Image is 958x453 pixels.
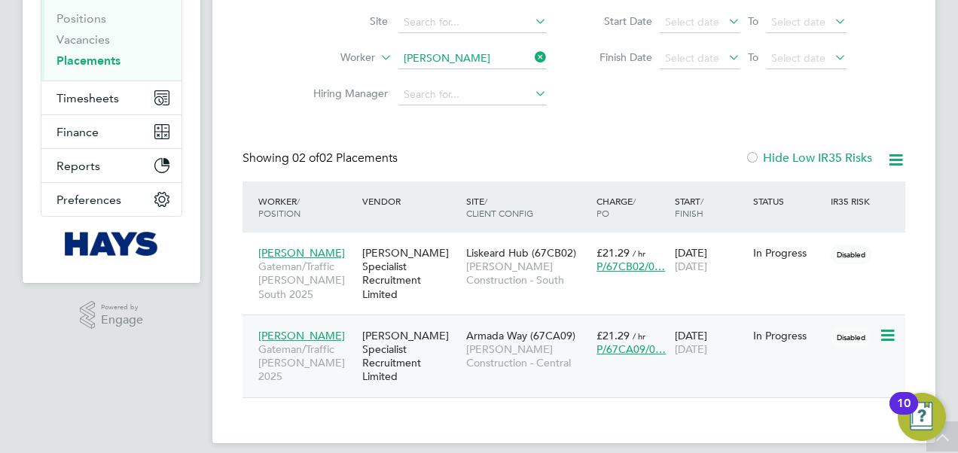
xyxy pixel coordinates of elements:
[41,115,182,148] button: Finance
[743,47,763,67] span: To
[596,329,630,342] span: £21.29
[101,314,143,327] span: Engage
[41,183,182,216] button: Preferences
[671,239,749,281] div: [DATE]
[288,50,375,65] label: Worker
[633,330,645,342] span: / hr
[466,329,575,342] span: Armada Way (67CA09)
[745,150,872,166] label: Hide Low IR35 Risks
[462,187,593,226] div: Site
[56,11,106,26] a: Positions
[258,195,301,219] span: / Position
[301,14,388,28] label: Site
[898,393,946,441] button: Open Resource Center, 10 new notifications
[41,232,182,256] a: Go to home page
[358,239,462,309] div: [PERSON_NAME] Specialist Recruitment Limited
[665,15,719,29] span: Select date
[596,246,630,260] span: £21.29
[831,327,871,347] span: Disabled
[753,246,824,260] div: In Progress
[56,125,99,139] span: Finance
[831,245,871,264] span: Disabled
[771,51,825,65] span: Select date
[466,246,576,260] span: Liskeard Hub (67CB02)
[258,342,355,384] span: Gateman/Traffic [PERSON_NAME] 2025
[398,84,547,105] input: Search for...
[675,260,707,273] span: [DATE]
[633,248,645,259] span: / hr
[596,342,666,356] span: P/67CA09/0…
[56,91,119,105] span: Timesheets
[584,14,652,28] label: Start Date
[771,15,825,29] span: Select date
[56,32,110,47] a: Vacancies
[41,81,182,114] button: Timesheets
[466,342,589,369] span: [PERSON_NAME] Construction - Central
[292,150,319,166] span: 02 of
[593,187,671,226] div: Charge
[675,195,703,219] span: / Finish
[80,301,144,330] a: Powered byEngage
[753,329,824,342] div: In Progress
[897,403,911,423] div: 10
[671,187,749,226] div: Start
[56,53,121,68] a: Placements
[255,187,358,226] div: Worker
[827,187,879,214] div: IR35 Risk
[596,260,665,273] span: P/67CB02/0…
[466,195,533,219] span: / Client Config
[292,150,398,166] span: 02 Placements
[258,246,345,260] span: [PERSON_NAME]
[255,238,905,251] a: [PERSON_NAME]Gateman/Traffic [PERSON_NAME] South 2025[PERSON_NAME] Specialist Recruitment Limited...
[243,150,401,166] div: Showing
[671,321,749,363] div: [DATE]
[596,195,636,219] span: / PO
[65,232,159,256] img: hays-logo-retina.png
[584,50,652,64] label: Finish Date
[101,301,143,314] span: Powered by
[258,329,345,342] span: [PERSON_NAME]
[358,187,462,214] div: Vendor
[41,149,182,182] button: Reports
[398,48,547,69] input: Search for...
[56,193,121,207] span: Preferences
[749,187,828,214] div: Status
[466,260,589,287] span: [PERSON_NAME] Construction - South
[56,159,100,173] span: Reports
[258,260,355,301] span: Gateman/Traffic [PERSON_NAME] South 2025
[398,12,547,33] input: Search for...
[301,87,388,100] label: Hiring Manager
[665,51,719,65] span: Select date
[675,342,707,356] span: [DATE]
[743,11,763,31] span: To
[255,321,905,333] a: [PERSON_NAME]Gateman/Traffic [PERSON_NAME] 2025[PERSON_NAME] Specialist Recruitment LimitedArmada...
[358,321,462,391] div: [PERSON_NAME] Specialist Recruitment Limited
